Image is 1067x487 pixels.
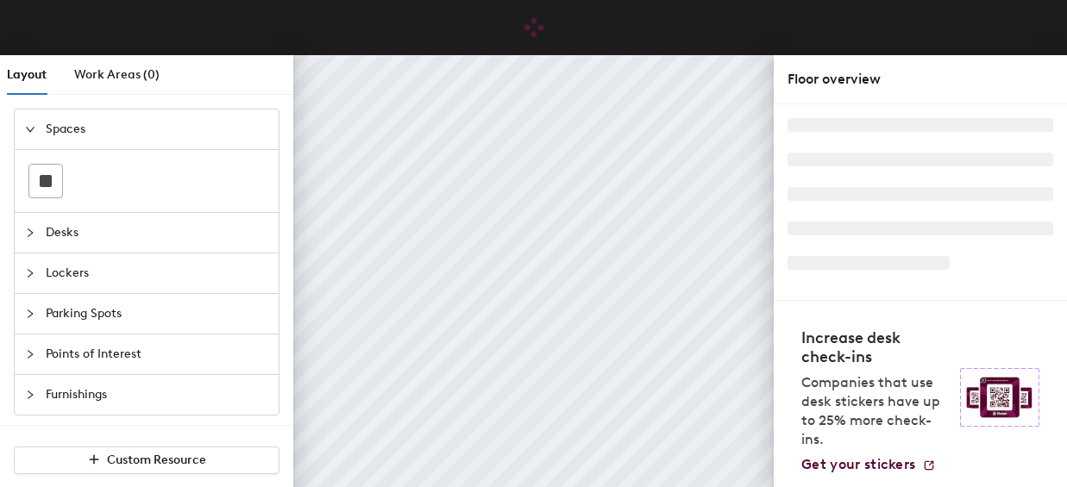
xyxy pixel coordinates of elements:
span: Custom Resource [107,453,206,467]
span: Get your stickers [801,456,915,472]
span: Layout [7,67,47,82]
span: Parking Spots [46,294,268,334]
span: Desks [46,213,268,253]
h4: Increase desk check-ins [801,328,950,366]
span: collapsed [25,390,35,400]
span: collapsed [25,268,35,278]
div: Floor overview [788,69,1053,90]
span: collapsed [25,228,35,238]
img: Sticker logo [960,368,1039,427]
p: Companies that use desk stickers have up to 25% more check-ins. [801,373,950,449]
a: Get your stickers [801,456,936,473]
span: expanded [25,124,35,134]
span: collapsed [25,309,35,319]
span: Furnishings [46,375,268,415]
span: Spaces [46,109,268,149]
span: Lockers [46,253,268,293]
span: collapsed [25,349,35,359]
span: Work Areas (0) [74,67,160,82]
span: Points of Interest [46,334,268,374]
button: Custom Resource [14,446,279,474]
